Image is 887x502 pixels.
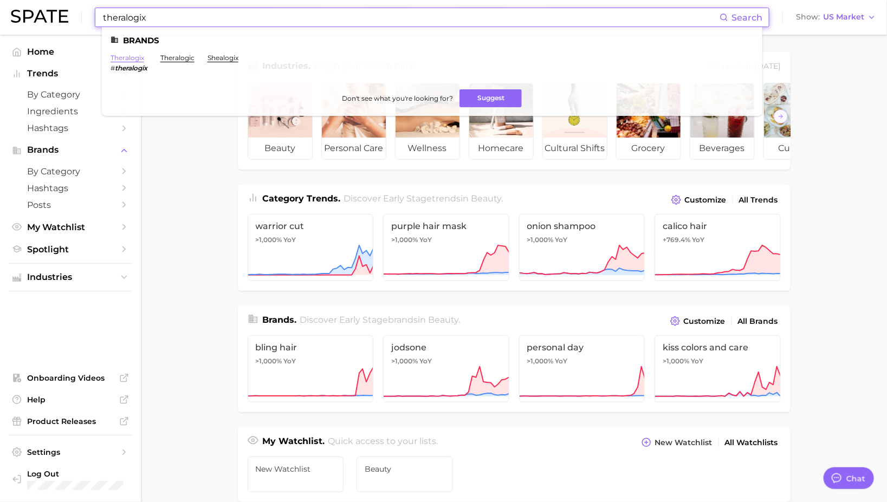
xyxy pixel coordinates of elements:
img: SPATE [11,10,68,23]
a: Hashtags [9,120,132,136]
span: YoY [419,357,432,366]
span: Don't see what you're looking for? [342,94,453,102]
span: cultural shifts [543,138,607,159]
a: theralogic [160,54,195,62]
span: Settings [27,447,114,457]
span: Beauty [365,465,445,473]
a: personal day>1,000% YoY [519,335,645,402]
span: # [111,64,115,72]
a: Posts [9,197,132,213]
span: kiss colors and care [663,342,773,353]
span: wellness [396,138,459,159]
span: warrior cut [256,221,366,231]
span: personal care [322,138,386,159]
span: >1,000% [663,357,689,365]
a: shealogix [208,54,238,62]
span: YoY [692,236,704,244]
span: >1,000% [391,357,418,365]
a: Onboarding Videos [9,370,132,386]
span: culinary [764,138,828,159]
span: All Trends [739,195,778,205]
span: >1,000% [391,236,418,244]
a: Beauty [357,457,453,492]
span: Discover Early Stage brands in . [300,315,460,325]
span: US Market [823,14,864,20]
button: Scroll Right [774,109,788,123]
button: Brands [9,142,132,158]
span: calico hair [663,221,773,231]
span: jodsone [391,342,501,353]
a: My Watchlist [9,219,132,236]
span: Hashtags [27,123,114,133]
span: grocery [617,138,681,159]
a: kiss colors and care>1,000% YoY [655,335,781,402]
span: My Watchlist [27,222,114,232]
span: Brands [27,145,114,155]
a: Ingredients [9,103,132,120]
li: Brands [111,36,754,45]
a: Log out. Currently logged in with e-mail raj@netrush.com. [9,466,132,494]
a: homecare [469,83,534,160]
a: Product Releases [9,413,132,429]
span: Ingredients [27,106,114,116]
span: onion shampoo [527,221,637,231]
a: Home [9,43,132,60]
span: beauty [248,138,312,159]
span: New Watchlist [256,465,336,473]
a: beverages [690,83,755,160]
input: Search here for a brand, industry, or ingredient [102,8,720,27]
span: YoY [284,357,296,366]
span: New Watchlist [655,438,713,447]
span: Posts [27,200,114,210]
span: by Category [27,166,114,177]
span: >1,000% [256,357,282,365]
button: Customize [669,192,729,207]
a: by Category [9,163,132,180]
span: All Brands [738,317,778,326]
span: YoY [419,236,432,244]
a: warrior cut>1,000% YoY [248,214,374,281]
a: beauty [248,83,313,160]
span: YoY [284,236,296,244]
span: YoY [555,357,568,366]
button: ShowUS Market [793,10,879,24]
span: personal day [527,342,637,353]
a: culinary [763,83,828,160]
span: Industries [27,272,114,282]
h2: Quick access to your lists. [328,435,438,450]
a: onion shampoo>1,000% YoY [519,214,645,281]
a: Help [9,392,132,408]
button: Industries [9,269,132,285]
a: wellness [395,83,460,160]
a: cultural shifts [542,83,607,160]
span: beverages [690,138,754,159]
a: Settings [9,444,132,460]
span: Customize [685,195,727,205]
span: Search [731,12,762,23]
a: New Watchlist [248,457,344,492]
button: Trends [9,66,132,82]
span: +769.4% [663,236,690,244]
a: All Brands [735,314,781,329]
span: by Category [27,89,114,100]
a: Spotlight [9,241,132,258]
a: purple hair mask>1,000% YoY [383,214,509,281]
span: Spotlight [27,244,114,255]
span: Product Releases [27,416,114,426]
span: purple hair mask [391,221,501,231]
span: Discover Early Stage trends in . [344,193,503,204]
span: Hashtags [27,183,114,193]
span: bling hair [256,342,366,353]
span: Log Out [27,469,124,479]
a: All Trends [736,193,781,207]
span: Help [27,395,114,405]
a: theralogix [111,54,144,62]
span: YoY [691,357,703,366]
span: Show [796,14,820,20]
span: Brands . [263,315,297,325]
span: Trends [27,69,114,79]
em: theralogix [115,64,147,72]
a: bling hair>1,000% YoY [248,335,374,402]
span: homecare [469,138,533,159]
span: beauty [428,315,458,325]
